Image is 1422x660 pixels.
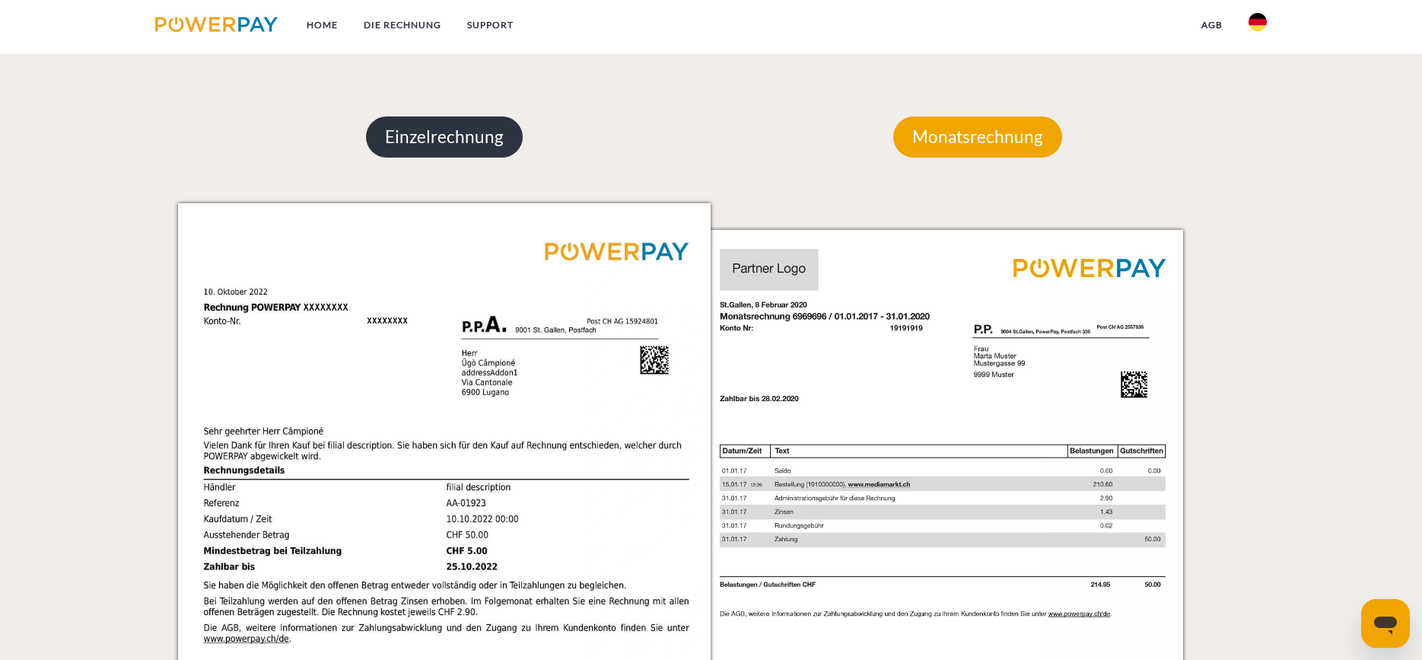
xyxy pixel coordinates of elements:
[893,116,1062,158] p: Monatsrechnung
[155,17,278,32] img: logo-powerpay.svg
[454,11,526,39] a: SUPPORT
[1188,11,1236,39] a: agb
[1249,13,1267,31] img: de
[1361,599,1410,648] iframe: Schaltfläche zum Öffnen des Messaging-Fensters
[294,11,351,39] a: Home
[366,116,523,158] p: Einzelrechnung
[351,11,454,39] a: DIE RECHNUNG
